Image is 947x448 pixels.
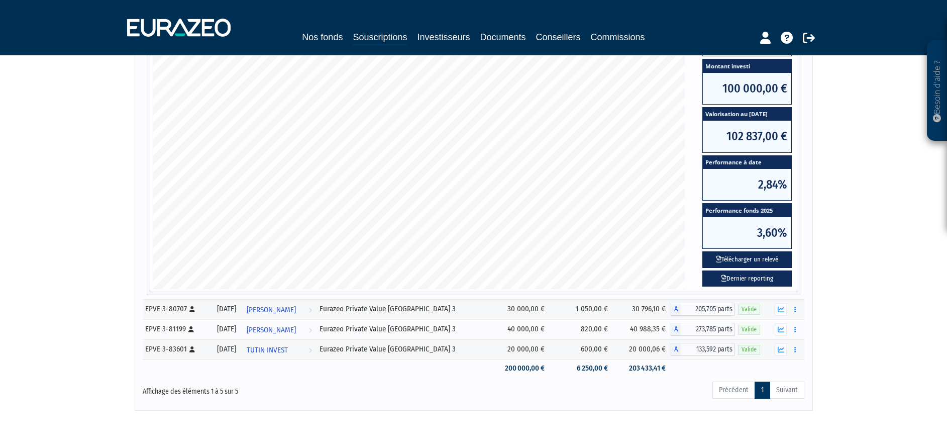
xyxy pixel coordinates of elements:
td: 40 000,00 € [490,319,550,339]
a: Investisseurs [417,30,470,44]
span: 102 837,00 € [703,121,791,152]
div: EPVE 3-83601 [145,344,207,354]
td: 40 988,35 € [613,319,670,339]
div: [DATE] [214,304,239,314]
div: [DATE] [214,324,239,334]
div: A - Eurazeo Private Value Europe 3 [671,343,734,356]
span: TUTIN INVEST [247,341,288,360]
td: 30 796,10 € [613,299,670,319]
span: Performance fonds 2025 [703,204,791,217]
i: Voir l'investisseur [308,301,312,319]
a: Dernier reporting [702,271,792,287]
div: Eurazeo Private Value [GEOGRAPHIC_DATA] 3 [320,304,486,314]
td: 30 000,00 € [490,299,550,319]
i: Voir l'investisseur [308,341,312,360]
span: 3,60% [703,217,791,248]
span: [PERSON_NAME] [247,301,296,319]
i: [Français] Personne physique [189,346,195,352]
p: Besoin d'aide ? [931,46,943,136]
i: [Français] Personne physique [189,306,195,312]
span: 205,705 parts [681,303,734,316]
span: Valorisation au [DATE] [703,108,791,121]
img: 1732889491-logotype_eurazeo_blanc_rvb.png [127,19,231,37]
td: 6 250,00 € [550,360,613,377]
div: Eurazeo Private Value [GEOGRAPHIC_DATA] 3 [320,344,486,354]
button: Télécharger un relevé [702,251,792,268]
span: Valide [738,345,760,354]
span: A [671,343,681,356]
span: Montant investi [703,59,791,73]
td: 20 000,06 € [613,339,670,360]
td: 600,00 € [550,339,613,360]
a: Nos fonds [302,30,343,44]
div: [DATE] [214,344,239,354]
div: A - Eurazeo Private Value Europe 3 [671,323,734,336]
span: 2,84% [703,169,791,200]
a: [PERSON_NAME] [243,299,317,319]
i: [Français] Personne physique [188,326,194,332]
td: 820,00 € [550,319,613,339]
div: Affichage des éléments 1 à 5 sur 5 [143,381,410,397]
td: 1 050,00 € [550,299,613,319]
span: [PERSON_NAME] [247,321,296,339]
a: TUTIN INVEST [243,339,317,360]
span: Valide [738,325,760,334]
td: 200 000,00 € [490,360,550,377]
span: 100 000,00 € [703,73,791,104]
span: Performance à date [703,156,791,169]
div: EPVE 3-80707 [145,304,207,314]
a: [PERSON_NAME] [243,319,317,339]
i: Voir l'investisseur [308,321,312,339]
span: Valide [738,305,760,314]
td: 20 000,00 € [490,339,550,360]
td: 203 433,41 € [613,360,670,377]
a: 1 [755,382,770,399]
span: A [671,303,681,316]
a: Conseillers [536,30,581,44]
a: Souscriptions [353,30,407,46]
span: 273,785 parts [681,323,734,336]
span: A [671,323,681,336]
a: Commissions [591,30,645,44]
div: A - Eurazeo Private Value Europe 3 [671,303,734,316]
span: 133,592 parts [681,343,734,356]
div: Eurazeo Private Value [GEOGRAPHIC_DATA] 3 [320,324,486,334]
a: Documents [480,30,526,44]
div: EPVE 3-81199 [145,324,207,334]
